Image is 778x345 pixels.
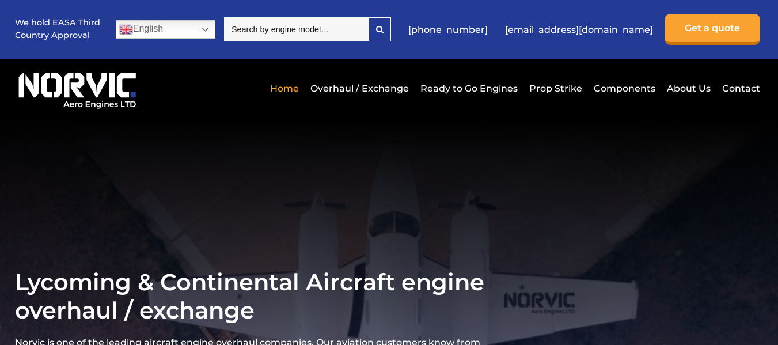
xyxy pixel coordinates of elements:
[15,268,502,324] h1: Lycoming & Continental Aircraft engine overhaul / exchange
[224,17,369,41] input: Search by engine model…
[418,74,521,103] a: Ready to Go Engines
[664,74,714,103] a: About Us
[116,20,215,39] a: English
[526,74,585,103] a: Prop Strike
[403,16,494,44] a: [PHONE_NUMBER]
[591,74,658,103] a: Components
[119,22,133,36] img: en
[15,67,140,109] img: Norvic Aero Engines logo
[499,16,659,44] a: [EMAIL_ADDRESS][DOMAIN_NAME]
[267,74,302,103] a: Home
[719,74,760,103] a: Contact
[665,14,760,45] a: Get a quote
[308,74,412,103] a: Overhaul / Exchange
[15,17,101,41] p: We hold EASA Third Country Approval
